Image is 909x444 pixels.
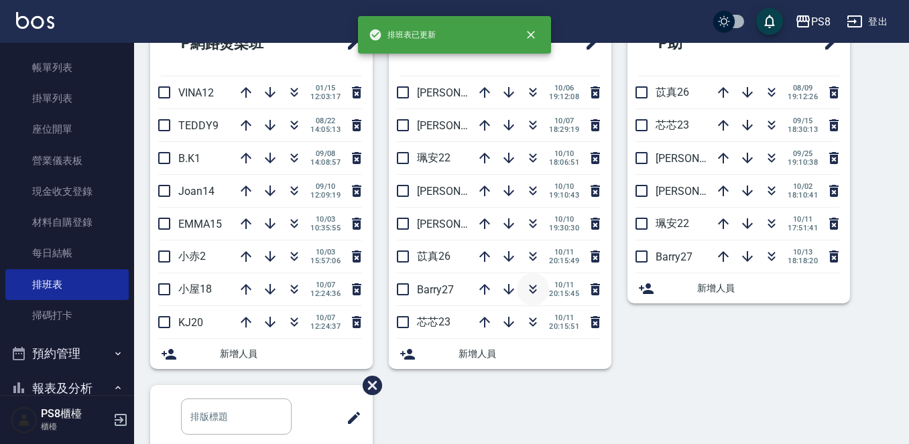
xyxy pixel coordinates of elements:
[788,149,818,158] span: 09/25
[310,289,341,298] span: 12:24:36
[656,152,748,165] span: [PERSON_NAME]24
[656,119,689,131] span: 芯芯23
[549,281,579,289] span: 10/11
[788,158,818,167] span: 19:10:38
[178,316,203,329] span: KJ20
[417,185,509,198] span: [PERSON_NAME]21
[811,13,831,30] div: PS8
[577,27,601,60] span: 修改班表的標題
[756,8,783,35] button: save
[417,151,450,164] span: 珮安22
[310,182,341,191] span: 09/10
[417,86,509,99] span: [PERSON_NAME]29
[178,152,200,165] span: B.K1
[353,366,384,405] span: 刪除班表
[459,347,601,361] span: 新增人員
[220,347,362,361] span: 新增人員
[656,217,689,230] span: 珮安22
[5,238,129,269] a: 每日結帳
[310,125,341,134] span: 14:05:13
[310,117,341,125] span: 08/22
[549,322,579,331] span: 20:15:51
[656,185,748,198] span: [PERSON_NAME]28
[549,149,579,158] span: 10/10
[697,281,839,295] span: 新增人員
[178,119,219,132] span: TEDDY9
[656,86,689,98] span: 苡真26
[5,371,129,406] button: 報表及分析
[310,281,341,289] span: 10/07
[178,218,222,230] span: EMMA15
[181,398,292,435] input: 排版標題
[310,158,341,167] span: 14:08:57
[310,322,341,331] span: 12:24:37
[417,250,450,263] span: 苡真26
[310,215,341,224] span: 10/03
[549,191,579,200] span: 19:10:43
[5,176,129,207] a: 現金收支登錄
[310,92,341,101] span: 12:03:17
[549,125,579,134] span: 18:29:19
[150,339,373,369] div: 新增人員
[549,248,579,256] span: 10/11
[178,283,212,295] span: 小屋18
[788,224,818,232] span: 17:51:41
[788,92,818,101] span: 19:12:26
[5,269,129,300] a: 排班表
[549,117,579,125] span: 10/07
[5,207,129,238] a: 材料自購登錄
[788,191,818,200] span: 18:10:41
[417,283,454,296] span: Barry27
[161,19,310,68] h2: P網路燙染班
[627,273,850,303] div: 新增人員
[310,224,341,232] span: 10:35:55
[41,421,109,433] p: 櫃檯
[516,20,546,50] button: close
[310,84,341,92] span: 01/15
[5,83,129,114] a: 掛單列表
[549,158,579,167] span: 18:06:51
[369,28,436,42] span: 排班表已更新
[549,92,579,101] span: 19:12:08
[788,256,818,265] span: 18:18:20
[16,12,54,29] img: Logo
[788,182,818,191] span: 10/02
[815,27,839,60] span: 修改班表的標題
[549,313,579,322] span: 10/11
[549,256,579,265] span: 20:15:49
[389,339,611,369] div: 新增人員
[338,402,362,434] span: 修改班表的標題
[5,300,129,331] a: 掃碼打卡
[788,248,818,256] span: 10/13
[788,125,818,134] span: 18:30:13
[549,215,579,224] span: 10/10
[178,185,215,198] span: Joan14
[5,114,129,145] a: 座位開單
[788,215,818,224] span: 10/11
[549,289,579,298] span: 20:15:45
[5,145,129,176] a: 營業儀表板
[549,182,579,191] span: 10/10
[638,19,759,68] h2: P助
[788,84,818,92] span: 08/09
[841,9,893,34] button: 登出
[549,224,579,232] span: 19:30:30
[310,313,341,322] span: 10/07
[178,250,206,263] span: 小赤2
[338,27,362,60] span: 修改班表的標題
[788,117,818,125] span: 09/15
[656,250,692,263] span: Barry27
[549,84,579,92] span: 10/06
[417,218,509,230] span: [PERSON_NAME]28
[11,406,38,433] img: Person
[41,407,109,421] h5: PS8櫃檯
[310,149,341,158] span: 09/08
[178,86,214,99] span: VINA12
[310,191,341,200] span: 12:09:19
[5,52,129,83] a: 帳單列表
[417,315,450,328] span: 芯芯23
[417,119,509,132] span: [PERSON_NAME]24
[790,8,836,35] button: PS8
[310,248,341,256] span: 10/03
[310,256,341,265] span: 15:57:06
